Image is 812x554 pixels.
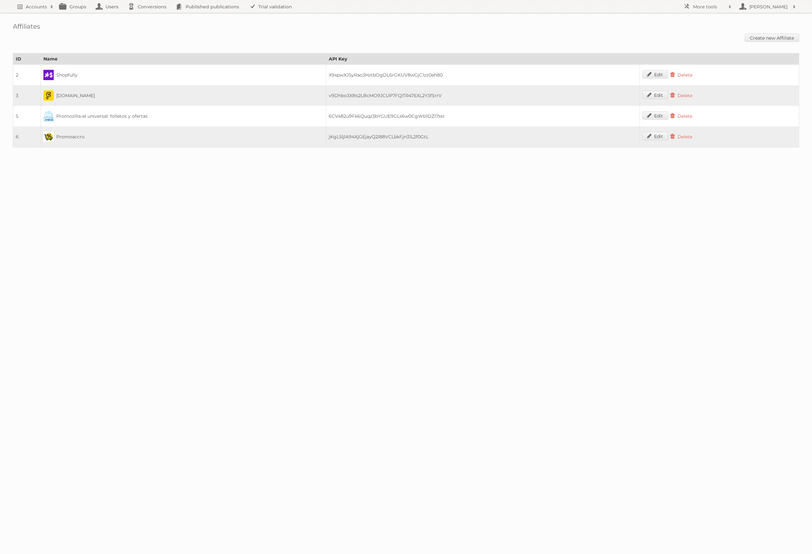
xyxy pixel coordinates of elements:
[54,93,95,98] span: [DOMAIN_NAME]
[326,53,640,65] th: API Key
[13,65,41,86] td: 2
[13,126,41,147] td: 6
[642,70,668,78] a: Edit
[43,132,54,142] img: 6.png
[642,91,668,99] a: Edit
[326,85,640,106] td: v9Dhbo3XBs2LBcMO9JCUP7FQiTR47EXL2Y3fSrrV
[43,111,54,121] img: 5.png
[13,106,41,126] td: 5
[43,90,54,101] img: 3.png
[13,85,41,106] td: 3
[54,134,85,140] span: Promoaccro
[642,132,668,140] a: Edit
[43,70,54,80] img: 2.png
[748,4,789,10] h2: [PERSON_NAME]
[13,23,799,30] h1: Affiliates
[669,133,697,140] a: Delete
[669,112,697,120] a: Delete
[326,106,640,126] td: 6CV482u9Fk6Quqz3bYGUE9GLs6w0CgWb1DZ17ssI
[693,4,725,10] h2: More tools
[54,113,148,119] span: Promozilla-el universal: folletos y ofertas
[642,111,668,120] a: Edit
[26,4,47,10] h2: Accounts
[669,71,697,78] a: Delete
[669,91,697,99] a: Delete
[13,53,41,65] th: ID
[41,53,326,65] th: Name
[326,126,640,147] td: jKgL5ljlA94XjGEjayQ2l88VCLbkFjn31L2f0GtL
[54,72,78,78] span: Shopfully
[326,65,640,86] td: X9xpwXJ5yRao3HztbOgDL6rGKUV8wGjC1zz0eh80
[745,33,799,42] a: Create new Affiliate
